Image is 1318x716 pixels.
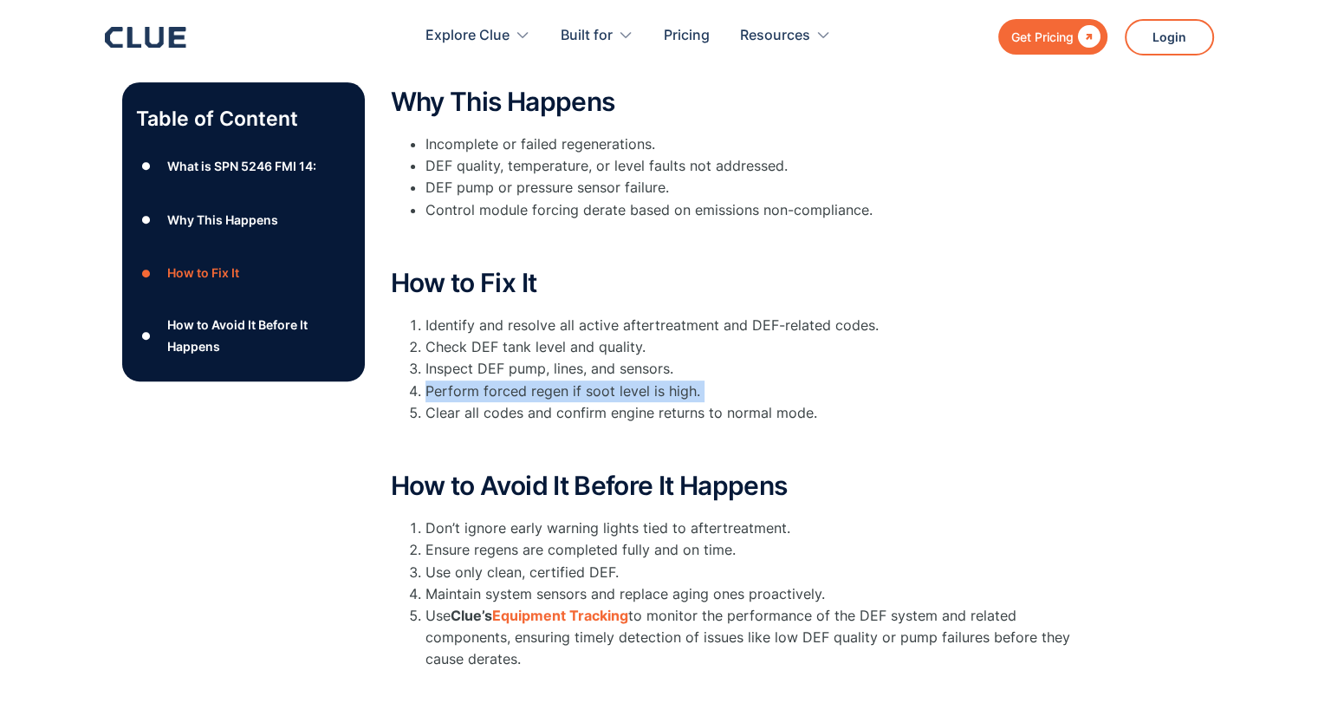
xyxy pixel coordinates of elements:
li: Inspect DEF pump, lines, and sensors. [425,358,1084,380]
a: ●Why This Happens [136,207,351,233]
li: Maintain system sensors and replace aging ones proactively. [425,583,1084,605]
p: ‍ [391,230,1084,251]
div: Resources [740,9,831,63]
li: Check DEF tank level and quality. [425,336,1084,358]
a: Login [1125,19,1214,55]
div: Explore Clue [425,9,510,63]
div: ● [136,153,157,179]
li: Use only clean, certified DEF. [425,562,1084,583]
a: ●What is SPN 5246 FMI 14: [136,153,351,179]
li: Identify and resolve all active aftertreatment and DEF-related codes. [425,315,1084,336]
h2: Why This Happens [391,88,1084,116]
p: Table of Content [136,105,351,133]
li: Clear all codes and confirm engine returns to normal mode. [425,402,1084,424]
li: Use to monitor the performance of the DEF system and related components, ensuring timely detectio... [425,605,1084,671]
a: ●How to Fix It [136,260,351,286]
div: Why This Happens [166,209,277,231]
a: Pricing [664,9,710,63]
div: Resources [740,9,810,63]
p: ‍ [391,433,1084,454]
div: Explore Clue [425,9,530,63]
div: What is SPN 5246 FMI 14: [166,155,315,177]
div: Get Pricing [1011,26,1074,48]
div: Built for [561,9,633,63]
li: DEF quality, temperature, or level faults not addressed. [425,155,1084,177]
strong: Clue’s [451,607,492,624]
div: Built for [561,9,613,63]
h2: How to Fix It [391,269,1084,297]
a: Get Pricing [998,19,1107,55]
div: How to Avoid It Before It Happens [166,314,350,357]
li: Ensure regens are completed fully and on time. [425,539,1084,561]
li: Control module forcing derate based on emissions non-compliance. [425,199,1084,221]
li: Don’t ignore early warning lights tied to aftertreatment. [425,517,1084,539]
div: ● [136,260,157,286]
div: How to Fix It [166,263,238,284]
a: ●How to Avoid It Before It Happens [136,314,351,357]
div: ● [136,207,157,233]
div: ● [136,322,157,348]
li: DEF pump or pressure sensor failure. [425,177,1084,199]
a: Equipment Tracking [492,607,628,624]
div:  [1074,26,1100,48]
li: Perform forced regen if soot level is high. [425,381,1084,402]
li: Incomplete or failed regenerations. [425,133,1084,155]
h2: How to Avoid It Before It Happens [391,472,1084,500]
